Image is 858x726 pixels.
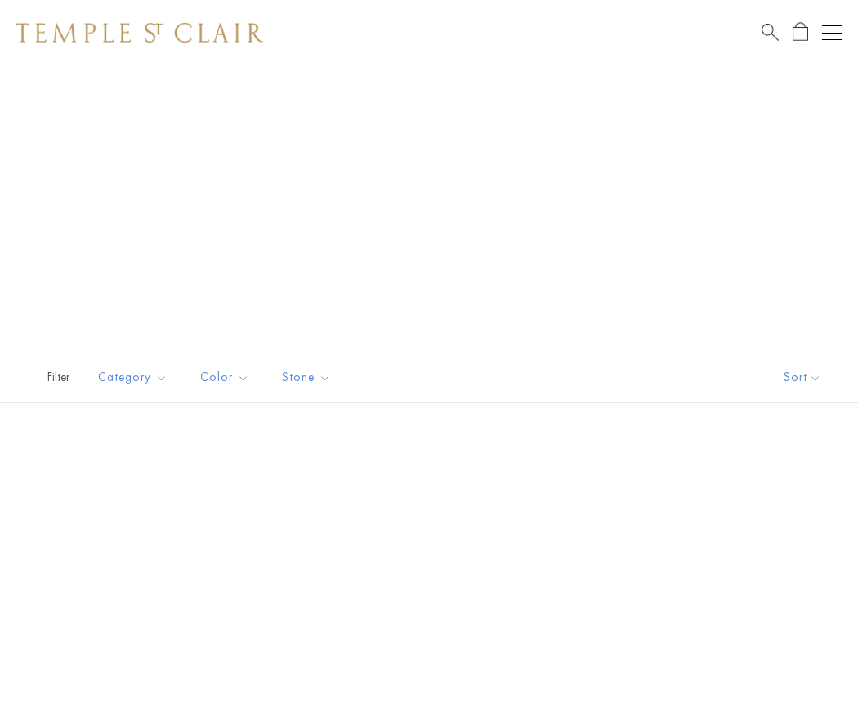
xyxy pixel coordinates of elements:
[762,22,779,43] a: Search
[188,359,261,396] button: Color
[16,23,263,43] img: Temple St. Clair
[86,359,180,396] button: Category
[747,352,858,402] button: Show sort by
[793,22,808,43] a: Open Shopping Bag
[192,367,261,388] span: Color
[822,23,842,43] button: Open navigation
[270,359,343,396] button: Stone
[274,367,343,388] span: Stone
[90,367,180,388] span: Category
